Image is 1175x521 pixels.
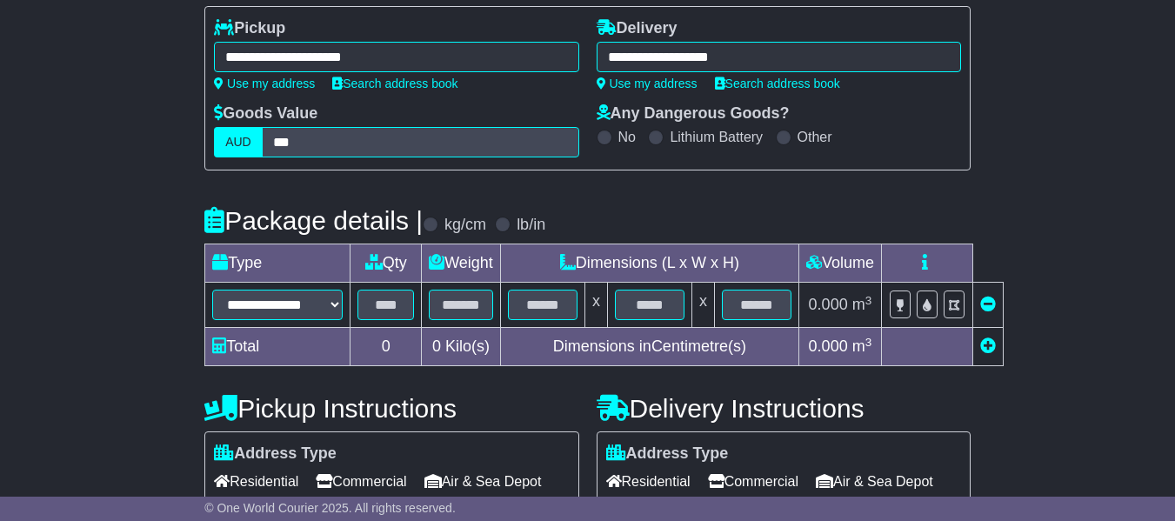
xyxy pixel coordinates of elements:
[204,501,456,515] span: © One World Courier 2025. All rights reserved.
[214,19,285,38] label: Pickup
[852,337,872,355] span: m
[316,468,406,495] span: Commercial
[422,328,501,366] td: Kilo(s)
[865,336,872,349] sup: 3
[606,468,691,495] span: Residential
[980,337,996,355] a: Add new item
[444,216,486,235] label: kg/cm
[798,129,832,145] label: Other
[350,244,422,283] td: Qty
[205,244,350,283] td: Type
[597,394,971,423] h4: Delivery Instructions
[597,19,678,38] label: Delivery
[618,129,636,145] label: No
[597,77,698,90] a: Use my address
[980,296,996,313] a: Remove this item
[500,244,798,283] td: Dimensions (L x W x H)
[214,468,298,495] span: Residential
[517,216,545,235] label: lb/in
[204,394,578,423] h4: Pickup Instructions
[205,328,350,366] td: Total
[422,244,501,283] td: Weight
[691,283,714,328] td: x
[432,337,441,355] span: 0
[214,77,315,90] a: Use my address
[809,337,848,355] span: 0.000
[809,296,848,313] span: 0.000
[852,296,872,313] span: m
[350,328,422,366] td: 0
[424,468,542,495] span: Air & Sea Depot
[798,244,881,283] td: Volume
[332,77,457,90] a: Search address book
[597,104,790,124] label: Any Dangerous Goods?
[214,127,263,157] label: AUD
[214,104,317,124] label: Goods Value
[865,294,872,307] sup: 3
[500,328,798,366] td: Dimensions in Centimetre(s)
[816,468,933,495] span: Air & Sea Depot
[584,283,607,328] td: x
[670,129,763,145] label: Lithium Battery
[606,444,729,464] label: Address Type
[708,468,798,495] span: Commercial
[715,77,840,90] a: Search address book
[214,444,337,464] label: Address Type
[204,206,423,235] h4: Package details |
